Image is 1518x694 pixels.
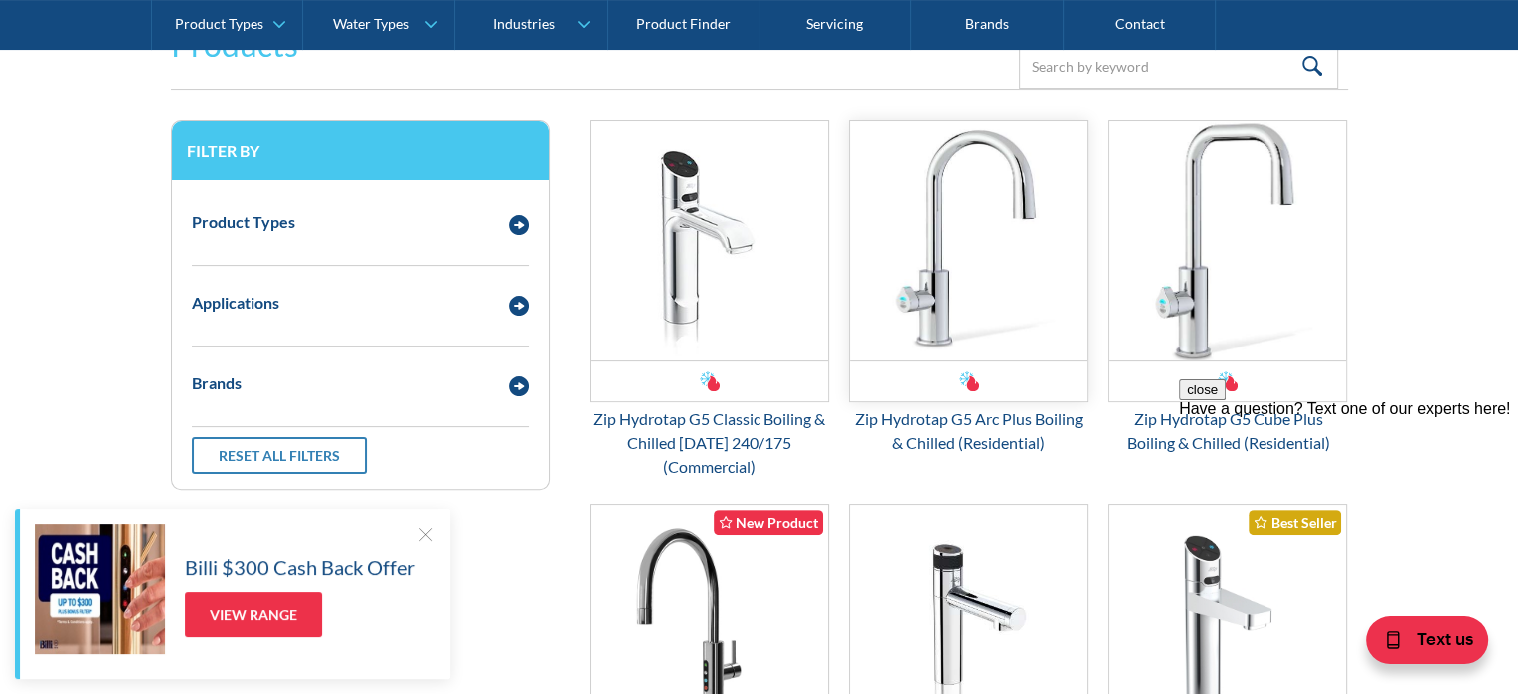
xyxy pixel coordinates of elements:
[192,437,367,474] a: Reset all filters
[185,592,322,637] a: View Range
[849,407,1089,455] div: Zip Hydrotap G5 Arc Plus Boiling & Chilled (Residential)
[35,524,165,654] img: Billi $300 Cash Back Offer
[333,16,409,33] div: Water Types
[492,16,554,33] div: Industries
[1019,44,1338,89] input: Search by keyword
[175,16,263,33] div: Product Types
[185,552,415,582] h5: Billi $300 Cash Back Offer
[187,141,534,160] h3: Filter by
[192,371,242,395] div: Brands
[1318,594,1518,694] iframe: podium webchat widget bubble
[1109,121,1346,360] img: Zip Hydrotap G5 Cube Plus Boiling & Chilled (Residential)
[590,407,829,479] div: Zip Hydrotap G5 Classic Boiling & Chilled [DATE] 240/175 (Commercial)
[590,120,829,479] a: Zip Hydrotap G5 Classic Boiling & Chilled BC100 240/175 (Commercial) Zip Hydrotap G5 Classic Boil...
[714,510,823,535] div: New Product
[849,120,1089,455] a: Zip Hydrotap G5 Arc Plus Boiling & Chilled (Residential)Zip Hydrotap G5 Arc Plus Boiling & Chille...
[192,210,295,234] div: Product Types
[591,121,828,360] img: Zip Hydrotap G5 Classic Boiling & Chilled BC100 240/175 (Commercial)
[1108,120,1347,455] a: Zip Hydrotap G5 Cube Plus Boiling & Chilled (Residential)Zip Hydrotap G5 Cube Plus Boiling & Chil...
[850,121,1088,360] img: Zip Hydrotap G5 Arc Plus Boiling & Chilled (Residential)
[192,291,279,315] div: Applications
[1179,379,1518,619] iframe: podium webchat widget prompt
[1108,407,1347,455] div: Zip Hydrotap G5 Cube Plus Boiling & Chilled (Residential)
